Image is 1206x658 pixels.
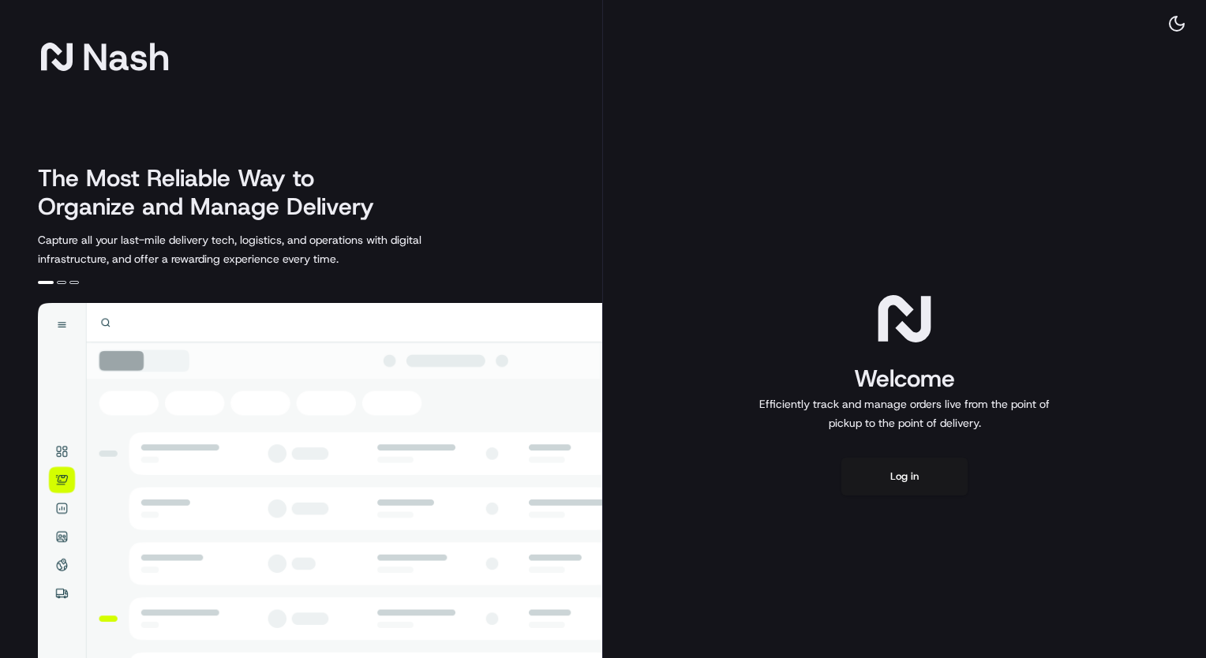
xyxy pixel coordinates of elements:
p: Capture all your last-mile delivery tech, logistics, and operations with digital infrastructure, ... [38,230,493,268]
h1: Welcome [753,363,1056,394]
h2: The Most Reliable Way to Organize and Manage Delivery [38,164,391,221]
button: Log in [841,458,968,495]
p: Efficiently track and manage orders live from the point of pickup to the point of delivery. [753,394,1056,432]
span: Nash [82,41,170,73]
